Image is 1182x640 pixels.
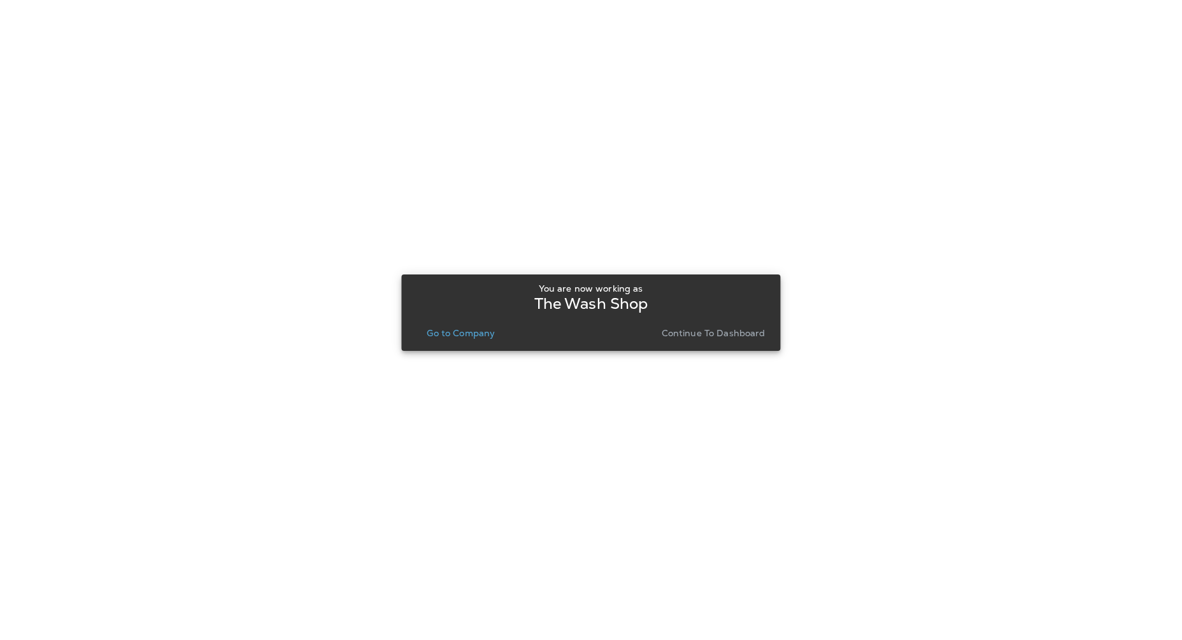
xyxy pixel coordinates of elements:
p: The Wash Shop [534,299,648,309]
p: Go to Company [427,328,495,338]
button: Continue to Dashboard [657,324,771,342]
p: Continue to Dashboard [662,328,765,338]
p: You are now working as [539,283,643,294]
button: Go to Company [422,324,500,342]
